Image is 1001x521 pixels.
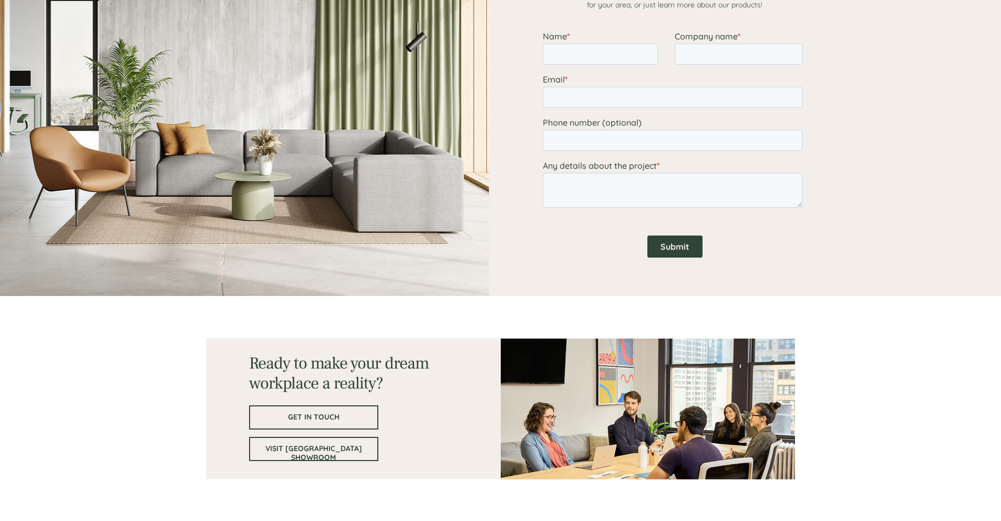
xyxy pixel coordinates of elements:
[250,413,377,422] span: GET IN TOUCH
[249,352,429,394] span: Ready to make your dream workplace a reality?
[543,31,807,267] iframe: Form 0
[250,444,377,462] span: VISIT [GEOGRAPHIC_DATA] SHOWROOM
[249,405,378,430] a: GET IN TOUCH
[249,437,378,461] a: VISIT [GEOGRAPHIC_DATA] SHOWROOM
